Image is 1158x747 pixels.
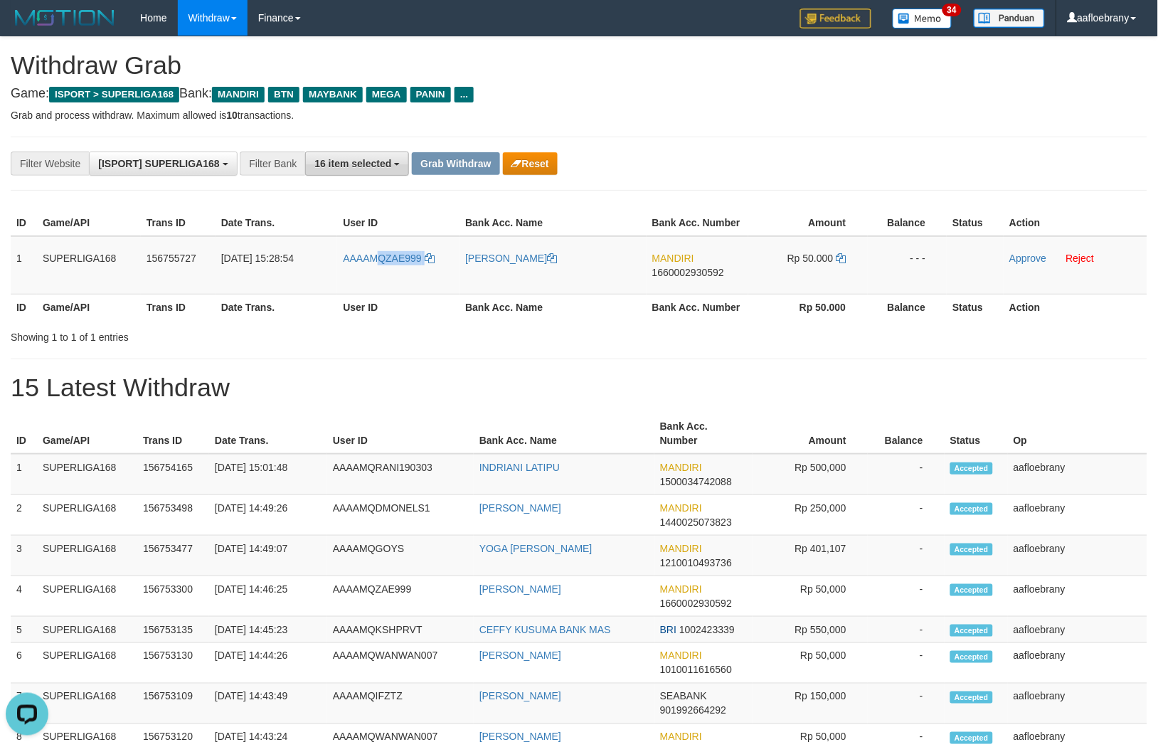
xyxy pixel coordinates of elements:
th: Date Trans. [209,413,327,454]
span: Copy 1210010493736 to clipboard [660,557,732,568]
th: Date Trans. [216,210,338,236]
span: MANDIRI [652,253,694,264]
td: SUPERLIGA168 [37,643,137,684]
span: MANDIRI [660,731,702,743]
td: 7 [11,684,37,724]
button: 16 item selected [305,152,409,176]
td: Rp 550,000 [753,617,868,643]
span: MAYBANK [303,87,363,102]
span: Accepted [950,651,993,663]
th: Game/API [37,294,141,320]
td: Rp 50,000 [753,643,868,684]
span: Accepted [950,692,993,704]
td: [DATE] 14:44:26 [209,643,327,684]
td: - [868,643,945,684]
td: [DATE] 14:49:07 [209,536,327,576]
img: MOTION_logo.png [11,7,119,28]
th: Bank Acc. Number [654,413,753,454]
th: Bank Acc. Name [460,210,647,236]
th: Amount [753,413,868,454]
td: 4 [11,576,37,617]
span: Copy 1010011616560 to clipboard [660,664,732,676]
th: Date Trans. [216,294,338,320]
th: Game/API [37,210,141,236]
td: - [868,617,945,643]
span: Accepted [950,625,993,637]
span: MANDIRI [212,87,265,102]
span: [ISPORT] SUPERLIGA168 [98,158,219,169]
td: 156753477 [137,536,209,576]
a: Copy 50000 to clipboard [836,253,846,264]
td: SUPERLIGA168 [37,454,137,495]
td: 2 [11,495,37,536]
td: 156753130 [137,643,209,684]
span: ISPORT > SUPERLIGA168 [49,87,179,102]
td: AAAAMQKSHPRVT [327,617,474,643]
td: 156753109 [137,684,209,724]
a: Reject [1066,253,1095,264]
a: [PERSON_NAME] [479,691,561,702]
th: Balance [868,210,947,236]
th: ID [11,210,37,236]
th: Action [1004,294,1147,320]
td: Rp 50,000 [753,576,868,617]
td: - [868,536,945,576]
td: 5 [11,617,37,643]
span: BTN [268,87,299,102]
div: Filter Website [11,152,89,176]
span: PANIN [410,87,451,102]
td: aafloebrany [1008,617,1147,643]
td: SUPERLIGA168 [37,617,137,643]
a: AAAAMQZAE999 [343,253,434,264]
div: Filter Bank [240,152,305,176]
span: 156755727 [147,253,196,264]
th: Bank Acc. Name [460,294,647,320]
td: SUPERLIGA168 [37,495,137,536]
span: 34 [942,4,962,16]
span: 16 item selected [314,158,391,169]
td: 1 [11,236,37,295]
td: 156753300 [137,576,209,617]
td: [DATE] 14:43:49 [209,684,327,724]
img: panduan.png [974,9,1045,28]
img: Feedback.jpg [800,9,871,28]
span: ... [455,87,474,102]
span: Copy 1440025073823 to clipboard [660,516,732,528]
span: Accepted [950,462,993,475]
td: - [868,495,945,536]
td: aafloebrany [1008,536,1147,576]
h1: Withdraw Grab [11,51,1147,80]
th: User ID [337,210,460,236]
td: AAAAMQWANWAN007 [327,643,474,684]
th: Status [947,294,1004,320]
td: [DATE] 14:46:25 [209,576,327,617]
td: aafloebrany [1008,495,1147,536]
td: aafloebrany [1008,454,1147,495]
td: 156753498 [137,495,209,536]
td: AAAAMQZAE999 [327,576,474,617]
th: Status [947,210,1004,236]
th: Game/API [37,413,137,454]
th: Bank Acc. Name [474,413,654,454]
div: Showing 1 to 1 of 1 entries [11,324,472,344]
span: Copy 901992664292 to clipboard [660,705,726,716]
td: SUPERLIGA168 [37,236,141,295]
td: aafloebrany [1008,576,1147,617]
td: AAAAMQRANI190303 [327,454,474,495]
span: MANDIRI [660,543,702,554]
td: SUPERLIGA168 [37,684,137,724]
p: Grab and process withdraw. Maximum allowed is transactions. [11,108,1147,122]
a: [PERSON_NAME] [479,502,561,514]
td: [DATE] 14:49:26 [209,495,327,536]
td: aafloebrany [1008,643,1147,684]
h1: 15 Latest Withdraw [11,373,1147,402]
th: Rp 50.000 [748,294,868,320]
td: Rp 401,107 [753,536,868,576]
a: Approve [1009,253,1046,264]
button: Open LiveChat chat widget [6,6,48,48]
th: Balance [868,413,945,454]
h4: Game: Bank: [11,87,1147,101]
span: MANDIRI [660,502,702,514]
span: Accepted [950,584,993,596]
th: User ID [327,413,474,454]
